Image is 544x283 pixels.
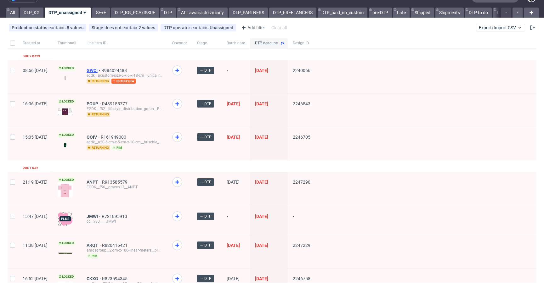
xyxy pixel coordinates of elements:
[105,25,139,30] span: does not contain
[270,23,288,32] div: Clear all
[23,214,48,219] span: 15:47 [DATE]
[67,25,83,30] div: 8 values
[87,135,101,140] a: QOIV
[210,25,233,30] div: Unassigned
[493,8,535,18] a: DTP Double check
[101,135,127,140] a: R161949000
[87,145,110,150] span: returning
[87,140,162,145] div: egdk__a20-5-cm-x-5-cm-x-10-cm__brischle__QOIV
[23,41,48,46] span: Created at
[111,8,159,18] a: DTP_KG_PCAxISSUE
[227,68,245,86] span: -
[58,74,73,82] img: version_two_editor_design.png
[87,112,110,117] span: returning
[58,99,75,104] span: Locked
[87,253,99,258] span: pim
[102,214,128,219] span: R721895913
[200,179,212,185] span: → DTP
[58,132,75,137] span: Locked
[227,180,240,185] span: [DATE]
[87,243,102,248] a: ARQT
[200,276,212,281] span: → DTP
[293,214,310,227] span: -
[177,8,228,18] a: ALT awaria do zmiany
[476,24,525,31] button: Export/Import CSV
[58,108,73,116] img: version_two_editor_design.png
[23,135,48,140] span: 15:05 [DATE]
[227,214,245,227] span: -
[318,8,367,18] a: DTP_paid_no_custom
[200,242,212,248] span: → DTP
[102,243,129,248] a: R820416421
[87,276,102,281] span: CKXG
[293,135,310,140] span: 2246705
[227,41,245,46] span: Batch date
[102,276,129,281] a: R823594345
[23,165,38,170] div: Due 1 day
[111,79,136,84] span: boxesflow
[293,180,310,185] span: 2247290
[172,41,187,46] span: Operator
[87,214,102,219] a: JMWI
[101,68,128,73] a: R984024488
[87,185,162,190] div: EGDK__f56__graven13__ANPT
[160,8,176,18] a: DTP
[58,182,73,197] img: version_two_editor_design.png
[23,101,48,106] span: 16:06 [DATE]
[393,8,410,18] a: Late
[87,219,162,224] div: cc__y80____JMWI
[23,243,48,248] span: 11:38 [DATE]
[197,41,217,46] span: Stage
[255,243,268,248] span: [DATE]
[200,214,212,219] span: → DTP
[293,101,310,106] span: 2246543
[435,8,464,18] a: Shipments
[227,135,240,140] span: [DATE]
[92,8,110,18] a: SE+E
[293,276,310,281] span: 2246758
[200,101,212,107] span: → DTP
[255,180,268,185] span: [DATE]
[293,243,310,248] span: 2247229
[255,101,268,106] span: [DATE]
[255,68,268,73] span: [DATE]
[58,41,76,46] span: Thumbnail
[87,248,162,253] div: amgsgroup__2-cm-x-100-linear-meters__bianca__ARQT
[239,23,266,33] div: Add filter
[48,25,67,30] span: contains
[111,145,123,150] span: pim
[255,135,268,140] span: [DATE]
[23,68,48,73] span: 08:56 [DATE]
[465,8,492,18] a: DTP to do
[269,8,316,18] a: DTP_FREELANCERS
[229,8,268,18] a: DTP_PARTNERS
[58,177,75,182] span: Locked
[255,41,278,46] span: DTP deadline
[293,41,310,46] span: Design ID
[12,25,48,30] span: Production status
[227,101,240,106] span: [DATE]
[102,101,129,106] a: R439155777
[58,274,75,279] span: Locked
[58,252,73,254] img: version_two_editor_design
[255,276,268,281] span: [DATE]
[163,25,191,30] span: DTP operator
[87,41,162,46] span: Line item ID
[191,25,210,30] span: contains
[200,68,212,73] span: → DTP
[227,243,240,248] span: [DATE]
[255,214,268,219] span: [DATE]
[102,180,129,185] a: R913585579
[20,8,43,18] a: DTP_KG
[87,180,102,185] a: ANPT
[87,101,102,106] a: POUP
[87,68,101,73] span: GWCI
